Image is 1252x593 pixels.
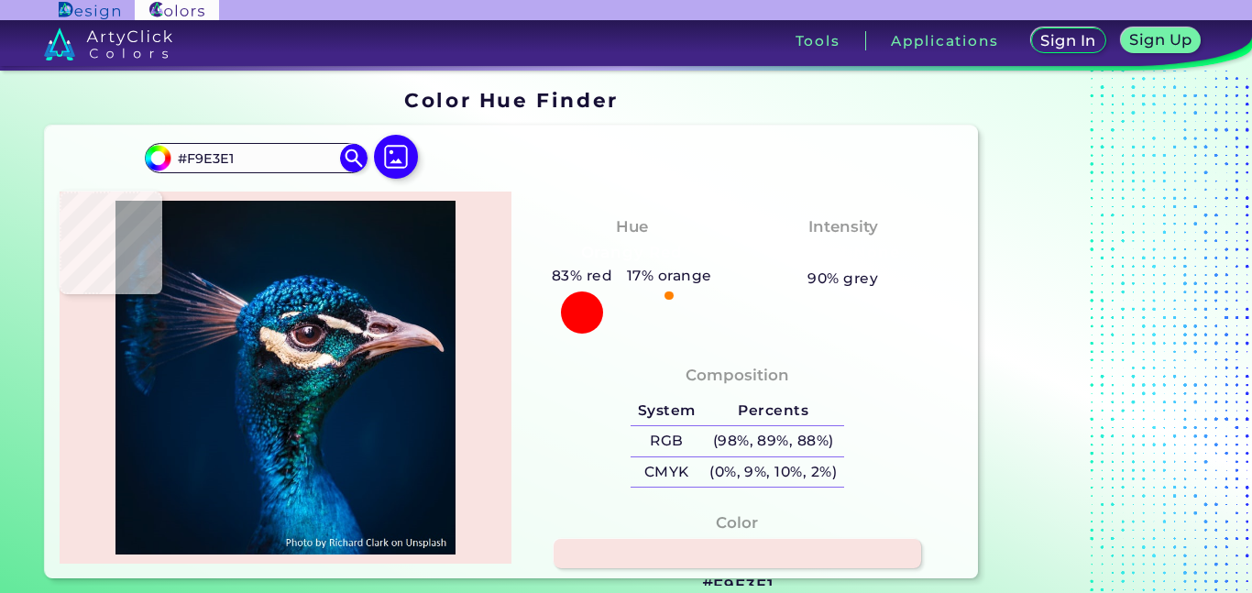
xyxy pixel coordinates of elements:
img: icon search [340,144,368,171]
a: Sign In [1034,28,1104,52]
img: img_pavlin.jpg [69,201,502,555]
h5: System [631,396,702,426]
h4: Hue [616,214,648,240]
a: Sign Up [1123,28,1198,52]
h3: Almost None [778,242,907,264]
h3: Tools [796,34,840,48]
h5: Percents [702,396,843,426]
h3: Applications [891,34,998,48]
h5: Sign Up [1131,33,1190,47]
iframe: Advertisement [985,82,1214,586]
h5: CMYK [631,457,702,488]
h5: (0%, 9%, 10%, 2%) [702,457,843,488]
h1: Color Hue Finder [404,86,618,114]
img: icon picture [374,135,418,179]
h5: 17% orange [620,264,719,288]
input: type color.. [171,146,342,170]
img: ArtyClick Design logo [59,2,120,19]
h4: Intensity [808,214,878,240]
h4: Color [716,510,758,536]
img: logo_artyclick_colors_white.svg [44,27,173,60]
h4: Composition [686,362,789,389]
h5: RGB [631,426,702,456]
h5: 83% red [544,264,620,288]
h5: Sign In [1043,34,1094,48]
h5: 90% grey [807,267,878,291]
h3: Orangy Red [573,242,690,264]
h5: (98%, 89%, 88%) [702,426,843,456]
